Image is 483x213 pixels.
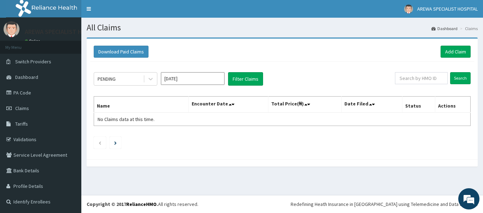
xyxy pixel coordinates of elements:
[15,74,38,80] span: Dashboard
[98,75,116,82] div: PENDING
[94,46,149,58] button: Download Paid Claims
[268,97,342,113] th: Total Price(₦)
[189,97,268,113] th: Encounter Date
[342,97,402,113] th: Date Filed
[404,5,413,13] img: User Image
[114,139,117,146] a: Next page
[291,201,478,208] div: Redefining Heath Insurance in [GEOGRAPHIC_DATA] using Telemedicine and Data Science!
[395,72,448,84] input: Search by HMO ID
[87,201,158,207] strong: Copyright © 2017 .
[431,25,458,31] a: Dashboard
[25,39,42,44] a: Online
[228,72,263,86] button: Filter Claims
[81,195,483,213] footer: All rights reserved.
[98,139,101,146] a: Previous page
[441,46,471,58] a: Add Claim
[4,21,19,37] img: User Image
[15,105,29,111] span: Claims
[435,97,470,113] th: Actions
[94,97,189,113] th: Name
[417,6,478,12] span: AREWA SPECIALIST HOSPITAL
[15,58,51,65] span: Switch Providers
[98,116,155,122] span: No Claims data at this time.
[15,121,28,127] span: Tariffs
[87,23,478,32] h1: All Claims
[450,72,471,84] input: Search
[126,201,157,207] a: RelianceHMO
[402,97,435,113] th: Status
[161,72,225,85] input: Select Month and Year
[458,25,478,31] li: Claims
[25,29,105,35] p: AREWA SPECIALIST HOSPITAL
